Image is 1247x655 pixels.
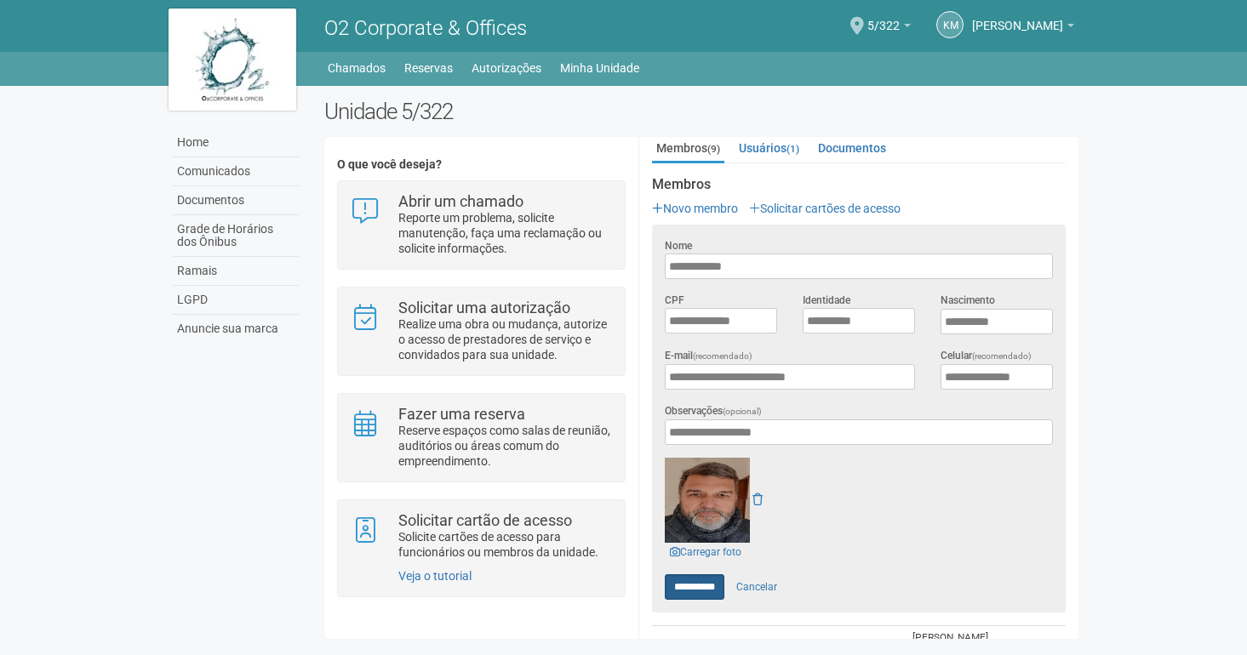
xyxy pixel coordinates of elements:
a: Comunicados [173,157,299,186]
label: Nascimento [941,293,995,308]
a: Veja o tutorial [398,569,472,583]
label: Observações [665,403,762,419]
p: Reserve espaços como salas de reunião, auditórios ou áreas comum do empreendimento. [398,423,612,469]
a: KM [936,11,964,38]
h2: Unidade 5/322 [324,99,1079,124]
a: Usuários(1) [735,135,804,161]
span: (recomendado) [972,351,1032,361]
a: Documentos [173,186,299,215]
a: Documentos [814,135,890,161]
a: Chamados [328,56,386,80]
label: E-mail [665,348,752,364]
p: Solicite cartões de acesso para funcionários ou membros da unidade. [398,529,612,560]
p: Realize uma obra ou mudança, autorize o acesso de prestadores de serviço e convidados para sua un... [398,316,612,362]
p: Reporte um problema, solicite manutenção, faça uma reclamação ou solicite informações. [398,210,612,256]
img: logo.jpg [169,9,296,111]
a: Anuncie sua marca [173,315,299,343]
a: Carregar foto [665,543,746,561]
strong: Abrir um chamado [398,192,523,210]
strong: Membros [652,177,1066,192]
span: (recomendado) [693,351,752,361]
small: (1) [787,143,799,155]
a: Solicitar cartões de acesso [749,202,901,215]
small: (9) [707,143,720,155]
label: Identidade [803,293,850,308]
a: Remover [752,493,763,506]
label: Nome [665,238,692,253]
span: Karine Mansour Soares [972,3,1063,32]
a: Solicitar cartão de acesso Solicite cartões de acesso para funcionários ou membros da unidade. [351,513,612,560]
span: (opcional) [723,407,762,416]
strong: Solicitar uma autorização [398,299,570,316]
span: O2 Corporate & Offices [324,16,527,40]
img: GetFile [665,458,750,543]
label: Celular [941,348,1032,364]
a: Grade de Horários dos Ônibus [173,215,299,257]
span: 5/322 [867,3,900,32]
a: Minha Unidade [560,56,639,80]
a: Membros(9) [652,135,724,163]
a: Fazer uma reserva Reserve espaços como salas de reunião, auditórios ou áreas comum do empreendime... [351,407,612,469]
a: Autorizações [472,56,541,80]
a: Solicitar uma autorização Realize uma obra ou mudança, autorize o acesso de prestadores de serviç... [351,300,612,362]
h4: O que você deseja? [337,158,626,171]
strong: Fazer uma reserva [398,405,525,423]
a: LGPD [173,286,299,315]
label: CPF [665,293,684,308]
a: Novo membro [652,202,738,215]
a: Cancelar [727,574,787,600]
a: Reservas [404,56,453,80]
a: 5/322 [867,21,911,35]
a: Ramais [173,257,299,286]
a: Abrir um chamado Reporte um problema, solicite manutenção, faça uma reclamação ou solicite inform... [351,194,612,256]
strong: Solicitar cartão de acesso [398,511,572,529]
a: [PERSON_NAME] [972,21,1074,35]
a: Home [173,128,299,157]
